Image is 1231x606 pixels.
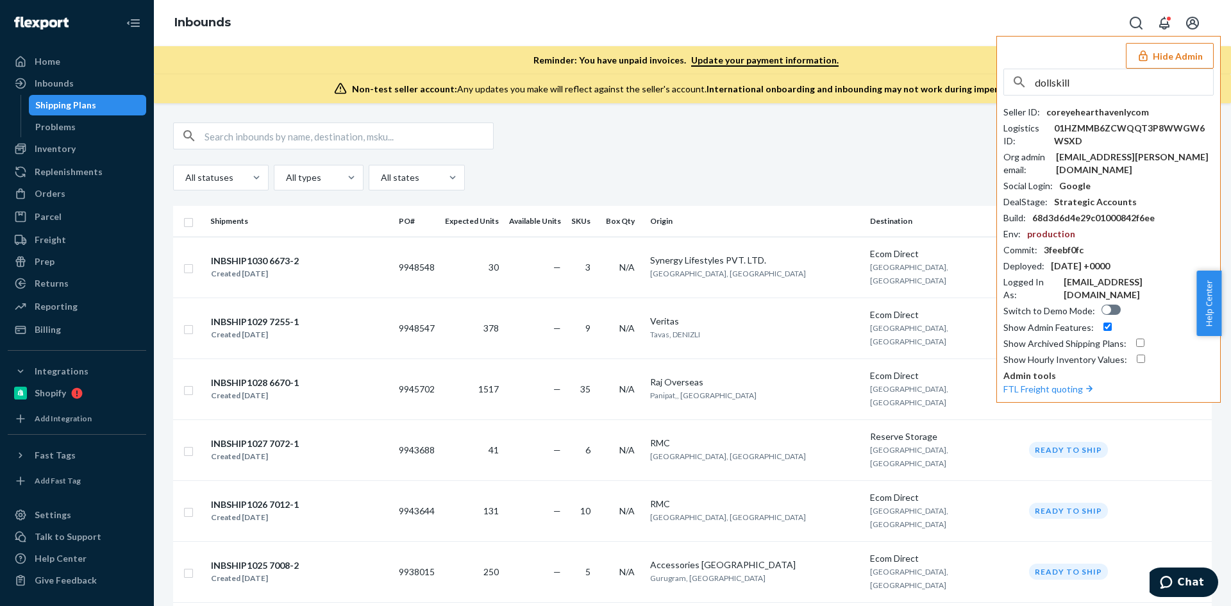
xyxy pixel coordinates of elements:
input: Search or paste seller ID [1035,69,1213,95]
span: — [553,383,561,394]
div: Ecom Direct [870,369,1019,382]
span: [GEOGRAPHIC_DATA], [GEOGRAPHIC_DATA] [870,262,948,285]
div: Talk to Support [35,530,101,543]
a: Billing [8,319,146,340]
div: Add Integration [35,413,92,424]
span: N/A [619,444,635,455]
a: Inbounds [8,73,146,94]
span: 378 [483,323,499,333]
span: 30 [489,262,499,273]
div: Billing [35,323,61,336]
div: Veritas [650,315,860,328]
th: Shipments [205,206,394,237]
span: — [553,323,561,333]
span: N/A [619,566,635,577]
span: Non-test seller account: [352,83,457,94]
div: Parcel [35,210,62,223]
span: — [553,262,561,273]
span: [GEOGRAPHIC_DATA], [GEOGRAPHIC_DATA] [650,512,806,522]
div: Show Archived Shipping Plans : [1003,337,1126,350]
div: Shipping Plans [35,99,96,112]
div: Created [DATE] [211,450,299,463]
div: Shopify [35,387,66,400]
input: All states [380,171,381,184]
span: — [553,505,561,516]
div: Reserve Storage [870,430,1019,443]
div: RMC [650,498,860,510]
div: Created [DATE] [211,511,299,524]
button: Open Search Box [1123,10,1149,36]
a: Shopify [8,383,146,403]
div: Freight [35,233,66,246]
div: Any updates you make will reflect against the seller's account. [352,83,1039,96]
div: Show Hourly Inventory Values : [1003,353,1127,366]
span: 3 [585,262,590,273]
span: Gurugram, [GEOGRAPHIC_DATA] [650,573,766,583]
div: Replenishments [35,165,103,178]
span: 5 [585,566,590,577]
span: N/A [619,262,635,273]
span: [GEOGRAPHIC_DATA], [GEOGRAPHIC_DATA] [650,451,806,461]
button: Hide Admin [1126,43,1214,69]
div: Ecom Direct [870,308,1019,321]
div: 68d3d6d4e29c01000842f6ee [1032,212,1155,224]
span: 250 [483,566,499,577]
span: [GEOGRAPHIC_DATA], [GEOGRAPHIC_DATA] [870,323,948,346]
span: — [553,566,561,577]
div: DealStage : [1003,196,1048,208]
span: 1517 [478,383,499,394]
button: Talk to Support [8,526,146,547]
div: Created [DATE] [211,328,299,341]
button: Close Navigation [121,10,146,36]
div: Org admin email : [1003,151,1050,176]
div: INBSHIP1030 6673-2 [211,255,299,267]
div: Add Fast Tag [35,475,81,486]
a: Returns [8,273,146,294]
span: [GEOGRAPHIC_DATA], [GEOGRAPHIC_DATA] [650,269,806,278]
div: Orders [35,187,65,200]
a: Add Fast Tag [8,471,146,491]
div: production [1027,228,1075,240]
span: [GEOGRAPHIC_DATA], [GEOGRAPHIC_DATA] [870,445,948,468]
div: Problems [35,121,76,133]
div: Created [DATE] [211,267,299,280]
input: All statuses [184,171,185,184]
div: [EMAIL_ADDRESS][PERSON_NAME][DOMAIN_NAME] [1056,151,1214,176]
div: Strategic Accounts [1054,196,1137,208]
td: 9938015 [394,541,440,602]
td: 9943688 [394,419,440,480]
input: Search inbounds by name, destination, msku... [205,123,493,149]
div: Prep [35,255,54,268]
div: Show Admin Features : [1003,321,1094,334]
span: International onboarding and inbounding may not work during impersonation. [707,83,1039,94]
div: Home [35,55,60,68]
div: [EMAIL_ADDRESS][DOMAIN_NAME] [1064,276,1214,301]
button: Integrations [8,361,146,382]
div: 3feebf0fc [1044,244,1084,257]
button: Help Center [1196,271,1221,336]
p: Reminder: You have unpaid invoices. [533,54,839,67]
a: Freight [8,230,146,250]
button: Open account menu [1180,10,1205,36]
span: 10 [580,505,590,516]
th: Box Qty [601,206,645,237]
div: Social Login : [1003,180,1053,192]
div: Commit : [1003,244,1037,257]
td: 9943644 [394,480,440,541]
span: Tavas, DENIZLI [650,330,700,339]
th: Available Units [504,206,566,237]
span: 6 [585,444,590,455]
span: 131 [483,505,499,516]
span: [GEOGRAPHIC_DATA], [GEOGRAPHIC_DATA] [870,384,948,407]
div: Ecom Direct [870,248,1019,260]
a: Shipping Plans [29,95,147,115]
ol: breadcrumbs [164,4,241,42]
div: Created [DATE] [211,389,299,402]
div: INBSHIP1029 7255-1 [211,316,299,328]
a: Problems [29,117,147,137]
div: coreyehearthavenlycom [1046,106,1149,119]
a: Orders [8,183,146,204]
span: N/A [619,383,635,394]
div: INBSHIP1026 7012-1 [211,498,299,511]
